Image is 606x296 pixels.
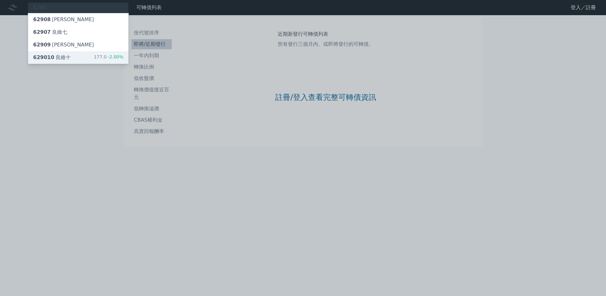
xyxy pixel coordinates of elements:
[28,51,128,64] a: 629010良維十 177.0-2.00%
[33,29,51,35] span: 62907
[28,26,128,39] a: 62907良維七
[28,13,128,26] a: 62908[PERSON_NAME]
[574,266,606,296] div: 聊天小工具
[33,28,67,36] div: 良維七
[33,41,94,49] div: [PERSON_NAME]
[33,54,54,60] span: 629010
[574,266,606,296] iframe: Chat Widget
[33,54,71,61] div: 良維十
[28,39,128,51] a: 62909[PERSON_NAME]
[33,42,51,48] span: 62909
[106,54,123,59] span: -2.00%
[33,16,94,23] div: [PERSON_NAME]
[33,16,51,22] span: 62908
[94,54,123,61] div: 177.0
